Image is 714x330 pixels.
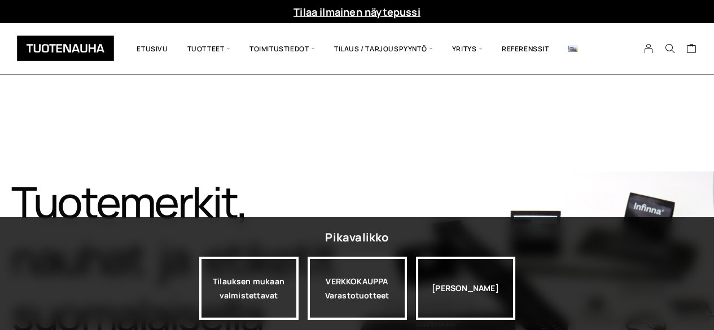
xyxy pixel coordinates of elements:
span: Yritys [443,32,492,65]
a: Etusivu [127,32,177,65]
button: Search [659,43,681,54]
a: Tilaa ilmainen näytepussi [294,5,420,19]
img: Tuotenauha Oy [17,36,114,61]
div: VERKKOKAUPPA Varastotuotteet [308,257,407,320]
img: English [568,46,577,52]
div: Pikavalikko [325,227,388,248]
div: [PERSON_NAME] [416,257,515,320]
a: VERKKOKAUPPAVarastotuotteet [308,257,407,320]
a: My Account [638,43,660,54]
span: Tilaus / Tarjouspyyntö [325,32,443,65]
span: Toimitustiedot [240,32,325,65]
a: Cart [686,43,697,56]
a: Tilauksen mukaan valmistettavat [199,257,299,320]
a: Referenssit [492,32,559,65]
span: Tuotteet [178,32,240,65]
